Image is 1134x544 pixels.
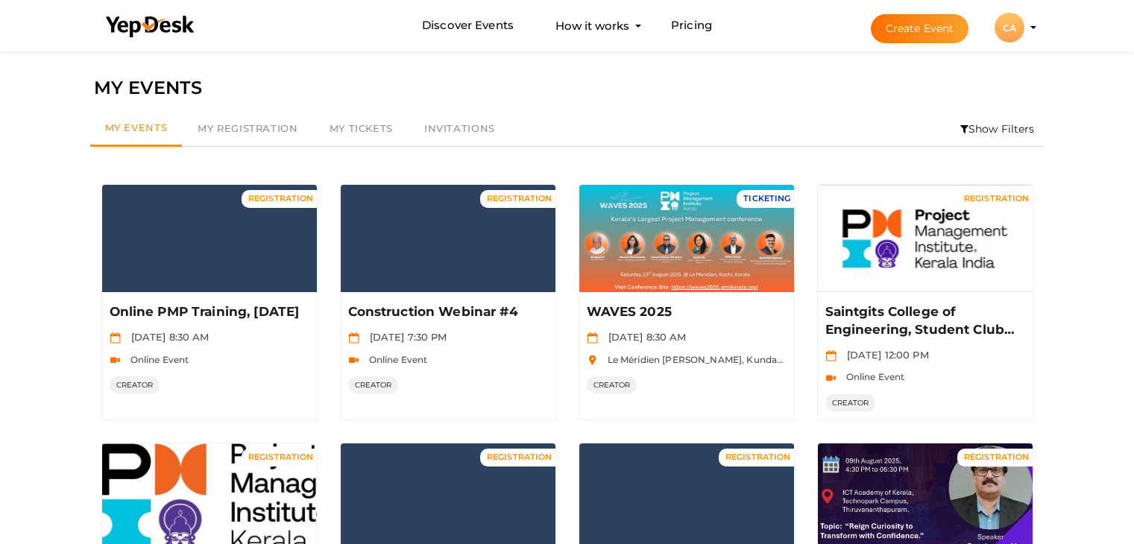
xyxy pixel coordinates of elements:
span: My Registration [198,122,297,134]
a: Discover Events [422,12,514,39]
a: Invitations [409,112,511,146]
button: How it works [551,12,634,39]
span: CREATOR [110,376,160,393]
span: Online Event [839,371,905,382]
span: My Tickets [330,122,393,134]
img: location.svg [587,355,598,366]
img: calendar.svg [110,332,121,344]
profile-pic: CA [995,22,1024,34]
img: calendar.svg [825,350,837,361]
span: My Events [105,121,168,133]
p: Online PMP Training, [DATE] [110,303,306,321]
span: Online Event [362,354,428,365]
div: MY EVENTS [94,74,1041,102]
p: WAVES 2025 [587,303,783,321]
span: CREATOR [348,376,399,393]
button: Create Event [871,14,969,43]
button: CA [990,12,1029,43]
span: [DATE] 7:30 PM [362,331,447,343]
span: Invitations [424,122,495,134]
img: video-icon.svg [110,355,121,366]
img: video-icon.svg [348,355,359,366]
a: My Tickets [314,112,409,146]
a: My Events [90,112,183,147]
a: My Registration [182,112,313,146]
span: CREATOR [825,394,876,411]
img: calendar.svg [348,332,359,344]
img: video-icon.svg [825,373,837,384]
a: Pricing [671,12,712,39]
span: [DATE] 12:00 PM [840,349,929,361]
span: CREATOR [587,376,637,393]
span: [DATE] 8:30 AM [124,331,210,343]
li: Show Filters [951,112,1045,146]
span: [DATE] 8:30 AM [601,331,687,343]
p: Construction Webinar #4 [348,303,544,321]
p: Saintgits College of Engineering, Student Club registration [DATE]-[DATE] [825,303,1021,339]
span: Online Event [123,354,189,365]
img: calendar.svg [587,332,598,344]
div: CA [995,13,1024,42]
